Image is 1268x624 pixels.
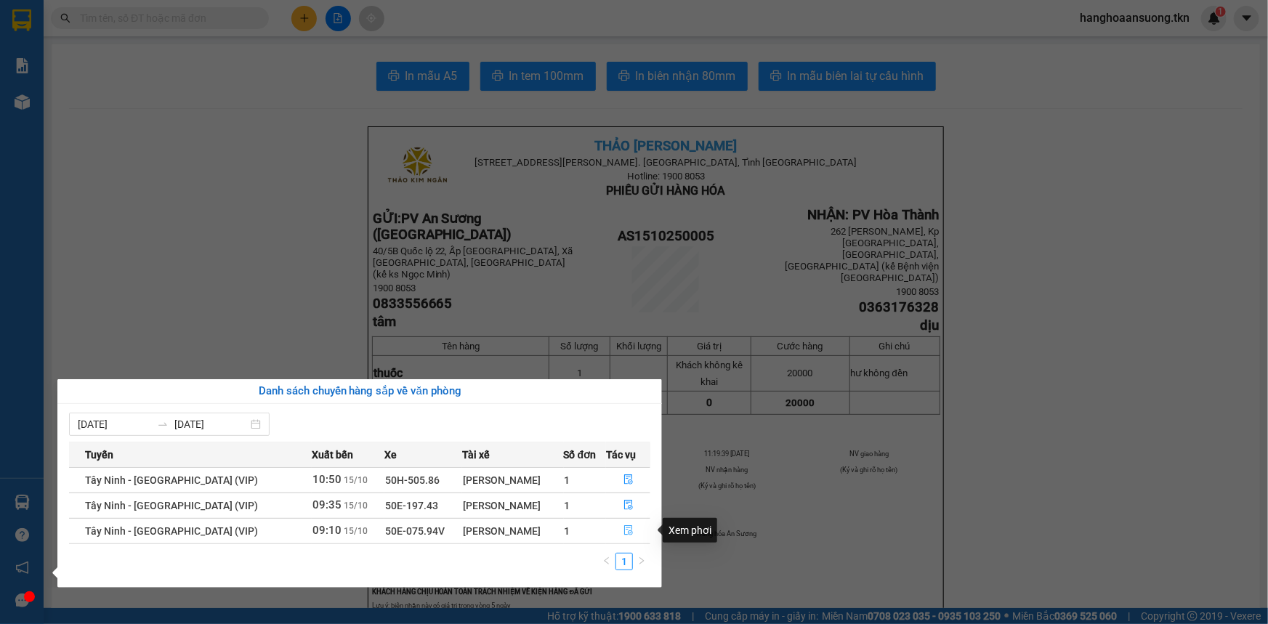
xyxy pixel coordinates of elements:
[623,500,634,511] span: file-done
[602,556,611,565] span: left
[564,447,597,463] span: Số đơn
[312,473,342,486] span: 10:50
[623,474,634,486] span: file-done
[663,518,717,543] div: Xem phơi
[312,447,353,463] span: Xuất bến
[85,500,258,511] span: Tây Ninh - [GEOGRAPHIC_DATA] (VIP)
[78,416,151,432] input: Từ ngày
[344,501,368,511] span: 15/10
[85,447,113,463] span: Tuyến
[616,554,632,570] a: 1
[85,474,258,486] span: Tây Ninh - [GEOGRAPHIC_DATA] (VIP)
[607,519,650,543] button: file-done
[157,418,169,430] span: to
[606,447,636,463] span: Tác vụ
[385,525,445,537] span: 50E-075.94V
[463,498,562,514] div: [PERSON_NAME]
[385,474,440,486] span: 50H-505.86
[344,526,368,536] span: 15/10
[385,500,438,511] span: 50E-197.43
[565,474,570,486] span: 1
[69,383,650,400] div: Danh sách chuyến hàng sắp về văn phòng
[565,500,570,511] span: 1
[615,553,633,570] li: 1
[462,447,490,463] span: Tài xế
[312,524,342,537] span: 09:10
[637,556,646,565] span: right
[598,553,615,570] button: left
[633,553,650,570] li: Next Page
[384,447,397,463] span: Xe
[136,36,607,54] li: [STREET_ADDRESS][PERSON_NAME]. [GEOGRAPHIC_DATA], Tỉnh [GEOGRAPHIC_DATA]
[85,525,258,537] span: Tây Ninh - [GEOGRAPHIC_DATA] (VIP)
[18,18,91,91] img: logo.jpg
[344,475,368,485] span: 15/10
[565,525,570,537] span: 1
[463,472,562,488] div: [PERSON_NAME]
[633,553,650,570] button: right
[157,418,169,430] span: swap-right
[607,469,650,492] button: file-done
[463,523,562,539] div: [PERSON_NAME]
[174,416,248,432] input: Đến ngày
[598,553,615,570] li: Previous Page
[18,105,231,154] b: GỬI : PV An Sương ([GEOGRAPHIC_DATA])
[623,525,634,537] span: file-done
[136,54,607,72] li: Hotline: 1900 8153
[607,494,650,517] button: file-done
[312,498,342,511] span: 09:35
